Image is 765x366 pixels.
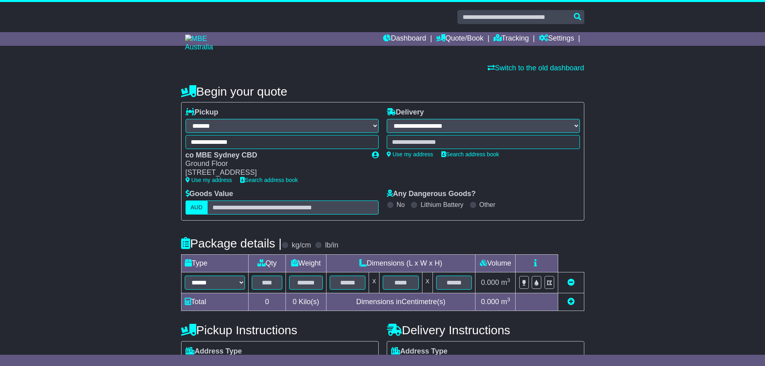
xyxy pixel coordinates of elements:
label: Lithium Battery [420,201,463,209]
a: Dashboard [383,32,426,46]
label: No [397,201,405,209]
span: m [501,278,510,286]
td: Type [181,254,249,272]
span: 0 [293,298,297,306]
a: Use my address [387,151,433,157]
label: lb/in [325,241,338,250]
a: Remove this item [567,278,575,286]
h4: Pickup Instructions [181,323,379,337]
label: Goods Value [186,190,233,198]
label: Address Type [186,347,242,356]
label: Address Type [391,347,448,356]
div: co MBE Sydney CBD [186,151,364,160]
td: Dimensions (L x W x H) [326,254,475,272]
span: m [501,298,510,306]
label: Pickup [186,108,218,117]
div: [STREET_ADDRESS] [186,168,364,177]
label: AUD [186,200,208,215]
td: Volume [475,254,516,272]
td: Qty [249,254,286,272]
td: Total [181,293,249,311]
label: Any Dangerous Goods? [387,190,476,198]
sup: 3 [507,277,510,283]
a: Search address book [441,151,499,157]
a: Switch to the old dashboard [488,64,584,72]
span: 0.000 [481,278,499,286]
h4: Package details | [181,237,282,250]
a: Use my address [186,177,232,183]
span: 0.000 [481,298,499,306]
div: Ground Floor [186,159,364,168]
a: Add new item [567,298,575,306]
h4: Delivery Instructions [387,323,584,337]
label: Delivery [387,108,424,117]
td: Weight [286,254,326,272]
td: 0 [249,293,286,311]
a: Tracking [494,32,529,46]
h4: Begin your quote [181,85,584,98]
a: Settings [539,32,574,46]
td: Dimensions in Centimetre(s) [326,293,475,311]
sup: 3 [507,296,510,303]
a: Quote/Book [436,32,483,46]
td: x [369,272,379,293]
a: Search address book [240,177,298,183]
td: x [422,272,432,293]
label: Other [479,201,496,209]
td: Kilo(s) [286,293,326,311]
label: kg/cm [292,241,311,250]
